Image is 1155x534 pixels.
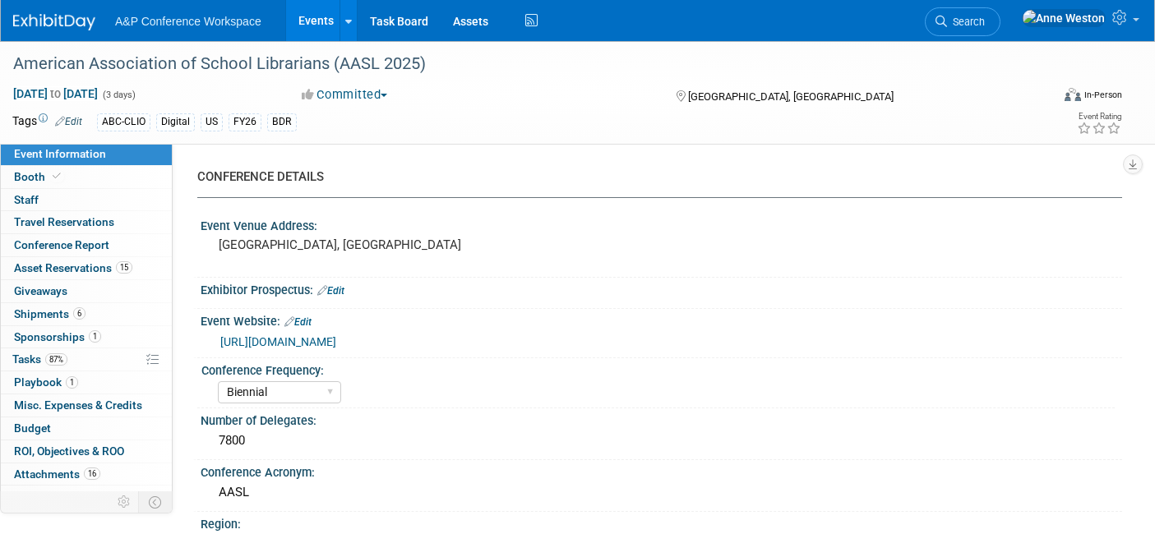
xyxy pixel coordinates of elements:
[12,352,67,366] span: Tasks
[1,189,172,211] a: Staff
[220,335,336,348] a: [URL][DOMAIN_NAME]
[1,280,172,302] a: Giveaways
[284,316,312,328] a: Edit
[14,261,132,274] span: Asset Reservations
[12,113,82,131] td: Tags
[156,113,195,131] div: Digital
[947,16,985,28] span: Search
[219,237,566,252] pre: [GEOGRAPHIC_DATA], [GEOGRAPHIC_DATA]
[14,444,124,458] span: ROI, Objectives & ROO
[73,307,85,320] span: 6
[14,330,101,343] span: Sponsorships
[1,486,172,508] a: more
[229,113,261,131] div: FY26
[14,467,100,481] span: Attachments
[201,214,1122,234] div: Event Venue Address:
[53,172,61,181] i: Booth reservation complete
[1022,9,1106,27] img: Anne Weston
[116,261,132,274] span: 15
[48,87,63,100] span: to
[1,348,172,371] a: Tasks87%
[14,170,64,183] span: Booth
[14,284,67,297] span: Giveaways
[11,490,37,503] span: more
[201,278,1122,299] div: Exhibitor Prospectus:
[197,168,1110,186] div: CONFERENCE DETAILS
[1,303,172,325] a: Shipments6
[14,238,109,251] span: Conference Report
[1,417,172,440] a: Budget
[267,113,297,131] div: BDR
[12,86,99,101] span: [DATE] [DATE]
[101,90,136,100] span: (3 days)
[688,90,894,103] span: [GEOGRAPHIC_DATA], [GEOGRAPHIC_DATA]
[7,49,1028,79] div: American Association of School Librarians (AASL 2025)
[14,147,106,160] span: Event Information
[1,371,172,394] a: Playbook1
[1,394,172,417] a: Misc. Expenses & Credits
[84,467,100,480] span: 16
[1,234,172,256] a: Conference Report
[1065,88,1081,101] img: Format-Inperson.png
[14,215,114,228] span: Travel Reservations
[213,480,1110,505] div: AASL
[201,408,1122,429] div: Number of Delegates:
[1,166,172,188] a: Booth
[1083,89,1122,101] div: In-Person
[13,14,95,30] img: ExhibitDay
[1,440,172,463] a: ROI, Objectives & ROO
[201,512,1122,532] div: Region:
[115,15,261,28] span: A&P Conference Workspace
[958,85,1122,110] div: Event Format
[1,326,172,348] a: Sponsorships1
[55,116,82,127] a: Edit
[97,113,150,131] div: ABC-CLIO
[89,330,101,343] span: 1
[66,376,78,389] span: 1
[1,211,172,233] a: Travel Reservations
[213,428,1110,453] div: 7800
[317,285,344,297] a: Edit
[1077,113,1121,121] div: Event Rating
[1,463,172,486] a: Attachments16
[201,358,1115,379] div: Conference Frequency:
[201,460,1122,481] div: Conference Acronym:
[14,398,142,412] span: Misc. Expenses & Credits
[925,7,1000,36] a: Search
[1,257,172,279] a: Asset Reservations15
[201,309,1122,330] div: Event Website:
[45,353,67,366] span: 87%
[14,375,78,389] span: Playbook
[296,86,394,104] button: Committed
[1,143,172,165] a: Event Information
[110,491,139,513] td: Personalize Event Tab Strip
[139,491,173,513] td: Toggle Event Tabs
[14,307,85,320] span: Shipments
[14,421,51,435] span: Budget
[14,193,39,206] span: Staff
[201,113,223,131] div: US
